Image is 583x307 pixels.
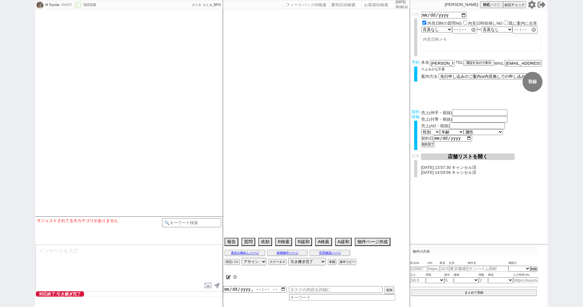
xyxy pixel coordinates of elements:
[449,261,468,266] span: 住所
[412,153,420,158] span: 調整
[412,109,420,119] span: 契約情報
[531,266,538,272] button: 削除
[225,250,265,256] button: 過去の物出しページ
[445,273,454,278] span: 築年
[421,165,546,170] p: [DATE] 13:57:30 キャンセル済
[275,238,292,246] button: R検索
[203,3,221,7] span: スミカ_BPO
[427,266,440,272] input: https://suumo.jp/chintai/jnc_000022489271
[494,3,501,7] span: 練習
[267,250,308,256] button: 候補物件ページ
[427,261,440,266] span: URL
[503,1,526,8] button: 会話チェック
[355,238,391,246] button: 物件ページ作成
[225,259,240,265] button: 対応パス
[523,72,543,92] button: 登録
[509,21,537,26] label: 既に案内に合意
[335,238,352,246] button: A緩和
[84,3,96,8] div: 532日目
[410,261,427,266] span: 吹出No
[384,286,394,294] button: 追加
[330,1,361,8] input: 要対応ID検索
[421,26,546,33] div: 〜
[162,218,221,227] input: 🔍キーワード検索
[468,261,509,266] span: 物件名
[427,21,462,26] label: 内見日時の質問NG
[463,60,495,66] button: 電話するので表示
[192,3,201,7] span: スミカ
[513,273,538,278] span: 入力専用URL
[363,1,394,8] input: お客様ID検索
[468,266,509,272] input: サンハイム田町
[440,261,449,266] span: 家賃
[421,142,435,147] button: 契約完了
[412,12,420,17] span: 日時
[421,67,445,71] span: ※よみがな不要
[410,277,426,283] input: 30.5
[37,218,162,223] div: サジェストされてる大カテゴリがありません
[468,21,503,26] label: 内見日時前倒しNG
[36,291,84,297] span: 対応終了:引き継ぎ完了
[449,266,468,272] input: 東京都港区海岸３
[315,238,332,246] button: A検索
[479,277,488,283] input: 2
[396,5,408,10] p: 20:00:11
[225,238,238,246] button: 報告
[454,273,479,278] span: 建物
[289,286,383,293] input: タスクの内容を詳細に
[483,3,490,7] span: 対応
[285,1,329,8] input: フィードバックID検索
[258,238,272,246] button: 依頼
[480,1,503,8] button: 対応／練習
[75,2,81,8] div: !
[479,273,488,278] span: 階数
[421,74,437,79] span: 案内方法
[421,153,515,160] button: 店舗リストを開く
[505,3,525,7] span: 会話チェック
[410,267,427,271] input: 1234567
[37,2,43,8] img: 0hWf7mkIhYCEkaFCCI_Od2NmpECyM5ZVFbMyZPKCccVHpwd08eZHoQL31HUnAndB9KNHZPLSpEXn4WB38vBEL0fR0kVn4jIEk...
[268,259,287,265] button: ステータス
[410,273,426,278] span: 広さ
[242,238,255,246] button: 質問
[509,261,517,266] span: 掲載元
[513,277,538,283] input: https://suumo.jp/chintai/jnc_000022489271
[421,123,546,129] div: 売上(AD・税抜)
[421,109,546,116] div: 売上(仲手・税抜)
[44,3,59,8] div: M Toyoda
[445,2,478,7] p: [PERSON_NAME]
[488,273,513,278] span: 構造
[412,60,420,65] span: 予約
[310,250,350,256] button: 空室確認ページ
[411,289,537,296] button: まとめて登録
[456,60,463,65] span: TEL
[338,259,356,265] button: 条件コピー
[440,266,449,272] input: 10.5
[421,135,546,142] div: 契約日
[289,294,395,301] input: キーワード
[445,277,454,283] input: 5
[421,60,429,67] span: 本名
[421,116,546,123] div: 売上(付帯・税抜)
[295,238,312,246] button: R緩和
[328,259,336,265] button: 冬眠
[421,170,546,175] p: [DATE] 14:03:56 キャンセル済
[495,61,504,66] span: MAIL
[410,248,538,255] p: 物件の共有
[426,273,445,278] span: 間取
[59,3,73,8] div: 494307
